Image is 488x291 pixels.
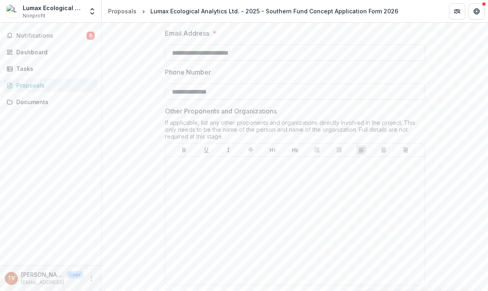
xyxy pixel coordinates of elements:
[165,106,277,116] p: Other Proponents and Organizations
[3,62,98,75] a: Tasks
[21,270,63,279] p: [PERSON_NAME]
[23,4,83,12] div: Lumax Ecological Analytics Ltd.
[23,12,46,19] span: Nonprofit
[67,271,83,278] p: User
[3,95,98,109] a: Documents
[334,145,344,155] button: Ordered List
[7,5,20,18] img: Lumax Ecological Analytics Ltd.
[105,5,401,17] nav: breadcrumb
[468,3,485,19] button: Get Help
[21,279,83,286] p: [EMAIL_ADDRESS]
[3,45,98,59] a: Dashboard
[150,7,398,15] div: Lumax Ecological Analytics Ltd. - 2025 - Southern Fund Concept Application Form 2026
[246,145,256,155] button: Strike
[16,98,91,106] div: Documents
[8,276,15,281] div: Thor Veen
[165,67,211,77] p: Phone Number
[179,145,189,155] button: Bold
[16,32,87,39] span: Notifications
[268,145,278,155] button: Heading 1
[108,7,137,15] div: Proposals
[16,81,91,90] div: Proposals
[87,3,98,19] button: Open entity switcher
[3,29,98,42] button: Notifications6
[312,145,322,155] button: Bullet List
[87,32,95,40] span: 6
[223,145,233,155] button: Italicize
[165,28,209,38] p: Email Address
[449,3,465,19] button: Partners
[87,274,96,283] button: More
[3,79,98,92] a: Proposals
[16,64,91,73] div: Tasks
[105,5,140,17] a: Proposals
[379,145,388,155] button: Align Center
[290,145,300,155] button: Heading 2
[401,145,410,155] button: Align Right
[165,119,425,143] div: If applicable, list any other proponents and organizations directly involved in the project. This...
[16,48,91,56] div: Dashboard
[356,145,366,155] button: Align Left
[202,145,211,155] button: Underline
